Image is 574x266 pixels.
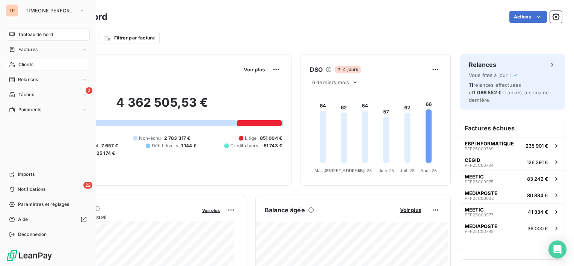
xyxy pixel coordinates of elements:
[335,66,360,73] span: 4 jours
[94,150,115,157] span: -25 174 €
[465,190,497,196] span: MEDIAPOSTE
[260,135,282,142] span: 851 004 €
[244,66,265,73] span: Voir plus
[18,31,53,38] span: Tableau de bord
[528,209,548,215] span: 41 334 €
[18,186,45,193] span: Notifications
[42,95,282,118] h2: 4 362 505,53 €
[18,76,38,83] span: Relances
[527,176,548,182] span: 83 242 €
[460,220,565,236] button: MEDIAPOSTEPFF25C0079336 000 €
[18,91,34,98] span: Tâches
[139,135,161,142] span: Non-échu
[469,60,496,69] h6: Relances
[314,168,331,173] tspan: Mars 25
[465,174,484,180] span: MEETIC
[460,154,565,170] button: CEGIDPFF25C00784126 291 €
[86,87,92,94] span: 2
[6,213,90,225] a: Aide
[465,196,494,201] span: PFF25C00642
[18,231,47,238] span: Déconnexion
[420,168,437,173] tspan: Août 25
[230,142,258,149] span: Crédit divers
[6,104,90,116] a: Paiements
[265,206,305,215] h6: Balance âgée
[460,203,565,220] button: MEETICPFF25C0097741 334 €
[465,207,484,213] span: MEETIC
[6,44,90,56] a: Factures
[400,168,415,173] tspan: Juil. 25
[509,11,547,23] button: Actions
[6,5,18,17] div: TP
[181,142,196,149] span: 1 144 €
[6,168,90,180] a: Imports
[18,201,69,208] span: Paramètres et réglages
[460,170,565,187] button: MEETICPFF25C0097583 242 €
[98,32,160,44] button: Filtrer par facture
[465,147,494,151] span: PFF25C00789
[18,106,41,113] span: Paiements
[469,82,549,103] span: relances effectuées et relancés la semaine dernière.
[460,137,565,154] button: EBP INFORMATIQUEPFF25C00789235 901 €
[18,171,35,178] span: Imports
[6,74,90,86] a: Relances
[6,249,53,261] img: Logo LeanPay
[152,142,178,149] span: Débit divers
[310,65,323,74] h6: DSO
[164,135,190,142] span: 2 783 317 €
[548,240,566,258] div: Open Intercom Messenger
[460,187,565,203] button: MEDIAPOSTEPFF25C0064280 884 €
[6,29,90,41] a: Tableau de bord
[460,119,565,137] h6: Factures échues
[6,89,90,101] a: 2Tâches
[242,66,267,73] button: Voir plus
[398,207,423,213] button: Voir plus
[527,225,548,231] span: 36 000 €
[101,142,118,149] span: 7 657 €
[6,198,90,210] a: Paramètres et réglages
[379,168,394,173] tspan: Juin 25
[261,142,282,149] span: -51 743 €
[83,182,92,189] span: 22
[465,229,494,234] span: PFF25C00793
[465,157,480,163] span: CEGID
[526,143,548,149] span: 235 901 €
[465,180,494,184] span: PFF25C00975
[465,213,493,217] span: PFF25C00977
[26,8,76,14] span: TIMEONE PERFORMANCE
[323,168,364,173] tspan: [STREET_ADDRESS]
[527,159,548,165] span: 126 291 €
[358,168,372,173] tspan: Mai 25
[202,208,220,213] span: Voir plus
[245,135,257,142] span: Litige
[6,59,90,71] a: Clients
[42,213,197,221] span: Chiffre d'affaires mensuel
[469,72,511,78] span: Vous êtes à jour !
[473,89,501,95] span: 1 086 552 €
[312,79,349,85] span: 6 derniers mois
[527,192,548,198] span: 80 884 €
[465,163,494,168] span: PFF25C00784
[18,61,33,68] span: Clients
[18,46,38,53] span: Factures
[200,207,222,213] button: Voir plus
[469,82,473,88] span: 11
[18,216,28,223] span: Aide
[400,207,421,213] span: Voir plus
[465,223,497,229] span: MEDIAPOSTE
[465,141,514,147] span: EBP INFORMATIQUE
